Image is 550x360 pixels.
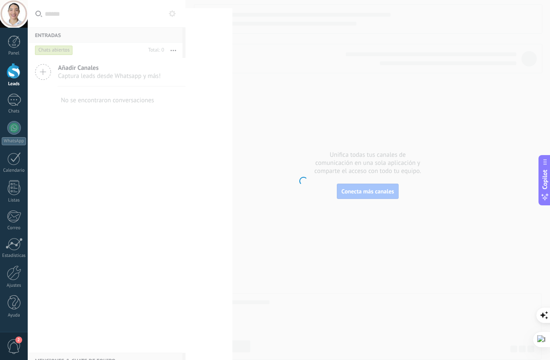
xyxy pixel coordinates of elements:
[2,283,26,288] div: Ajustes
[541,170,549,189] span: Copilot
[2,225,26,231] div: Correo
[2,51,26,56] div: Panel
[2,81,26,87] div: Leads
[2,137,26,145] div: WhatsApp
[2,168,26,173] div: Calendario
[15,337,22,343] span: 2
[2,253,26,259] div: Estadísticas
[2,109,26,114] div: Chats
[2,198,26,203] div: Listas
[2,313,26,318] div: Ayuda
